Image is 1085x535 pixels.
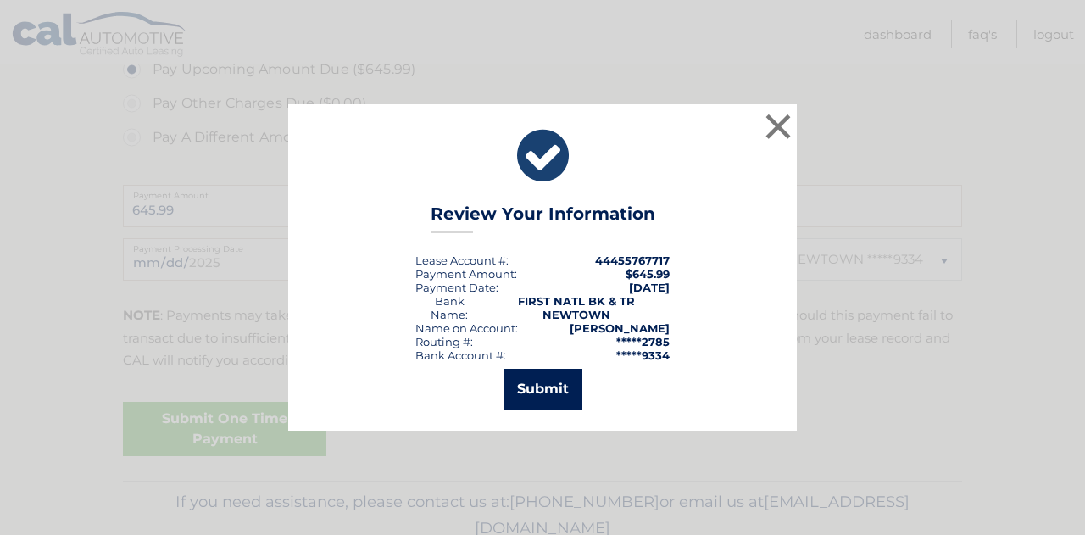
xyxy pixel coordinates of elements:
[431,203,655,233] h3: Review Your Information
[415,335,473,348] div: Routing #:
[415,281,496,294] span: Payment Date
[518,294,635,321] strong: FIRST NATL BK & TR NEWTOWN
[415,267,517,281] div: Payment Amount:
[415,348,506,362] div: Bank Account #:
[415,321,518,335] div: Name on Account:
[629,281,670,294] span: [DATE]
[626,267,670,281] span: $645.99
[415,281,498,294] div: :
[504,369,582,410] button: Submit
[761,109,795,143] button: ×
[595,254,670,267] strong: 44455767717
[570,321,670,335] strong: [PERSON_NAME]
[415,294,484,321] div: Bank Name:
[415,254,509,267] div: Lease Account #:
